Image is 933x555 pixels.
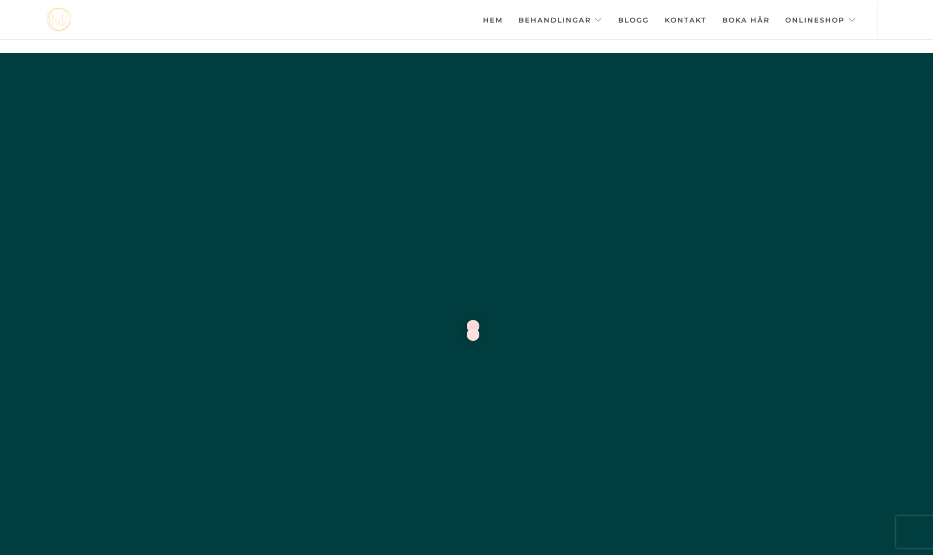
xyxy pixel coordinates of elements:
[47,8,71,31] a: mjstudio mjstudio mjstudio
[483,2,503,38] a: Hem
[618,2,649,38] a: Blogg
[665,2,707,38] a: Kontakt
[519,2,602,38] a: Behandlingar
[47,8,71,31] img: mjstudio
[785,2,856,38] a: Onlineshop
[722,2,770,38] a: Boka här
